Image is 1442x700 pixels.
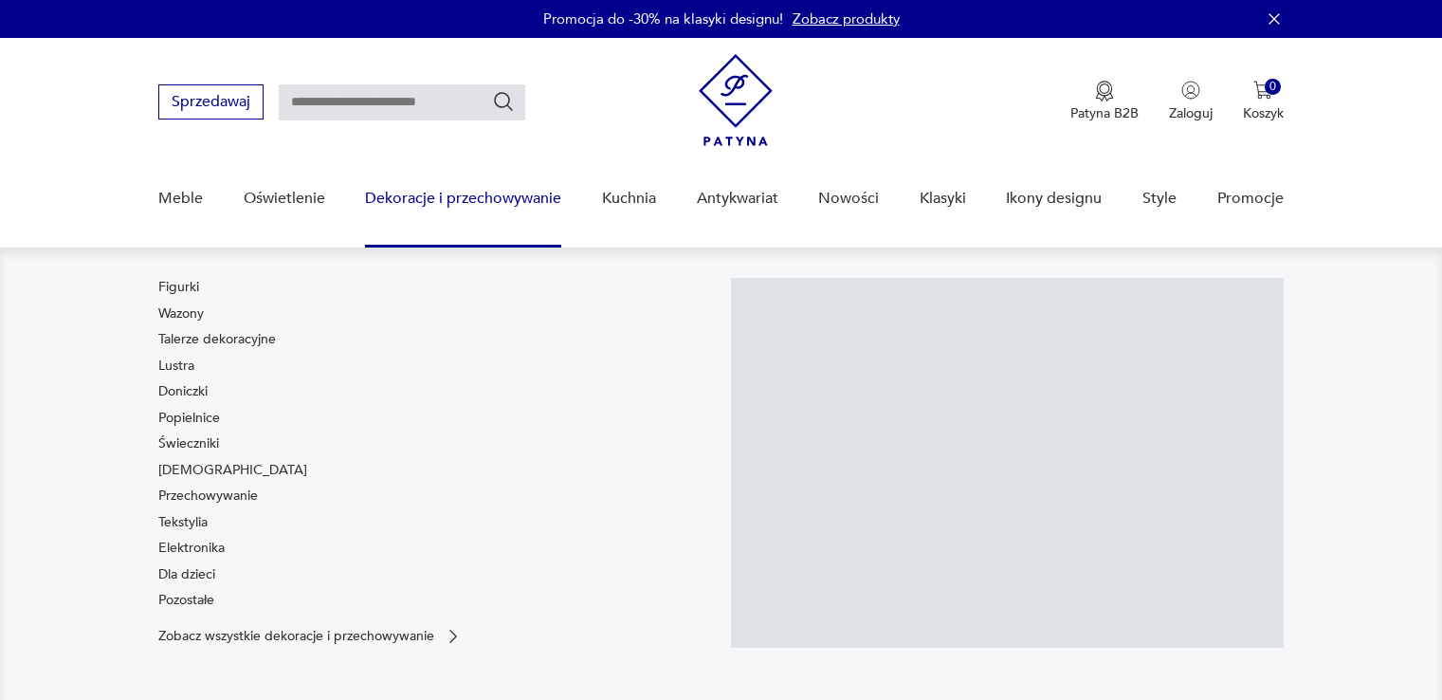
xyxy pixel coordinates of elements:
[158,539,225,558] a: Elektronika
[920,162,966,235] a: Klasyki
[158,487,258,506] a: Przechowywanie
[1169,81,1213,122] button: Zaloguj
[158,357,194,376] a: Lustra
[158,627,463,646] a: Zobacz wszystkie dekoracje i przechowywanie
[1070,81,1139,122] a: Ikona medaluPatyna B2B
[793,9,900,28] a: Zobacz produkty
[1265,79,1281,95] div: 0
[158,513,208,532] a: Tekstylia
[1181,81,1200,100] img: Ikonka użytkownika
[158,162,203,235] a: Meble
[492,90,515,113] button: Szukaj
[244,162,325,235] a: Oświetlenie
[365,162,561,235] a: Dekoracje i przechowywanie
[158,630,434,642] p: Zobacz wszystkie dekoracje i przechowywanie
[158,591,214,610] a: Pozostałe
[1253,81,1272,100] img: Ikona koszyka
[158,461,307,480] a: [DEMOGRAPHIC_DATA]
[158,330,276,349] a: Talerze dekoracyjne
[1070,104,1139,122] p: Patyna B2B
[1217,162,1284,235] a: Promocje
[1070,81,1139,122] button: Patyna B2B
[158,434,219,453] a: Świeczniki
[602,162,656,235] a: Kuchnia
[1243,104,1284,122] p: Koszyk
[1169,104,1213,122] p: Zaloguj
[697,162,778,235] a: Antykwariat
[818,162,879,235] a: Nowości
[1095,81,1114,101] img: Ikona medalu
[1006,162,1102,235] a: Ikony designu
[543,9,783,28] p: Promocja do -30% na klasyki designu!
[158,278,199,297] a: Figurki
[158,84,264,120] button: Sprzedawaj
[1243,81,1284,122] button: 0Koszyk
[1142,162,1177,235] a: Style
[158,565,215,584] a: Dla dzieci
[158,382,208,401] a: Doniczki
[158,304,204,323] a: Wazony
[158,97,264,110] a: Sprzedawaj
[158,409,220,428] a: Popielnice
[699,54,773,146] img: Patyna - sklep z meblami i dekoracjami vintage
